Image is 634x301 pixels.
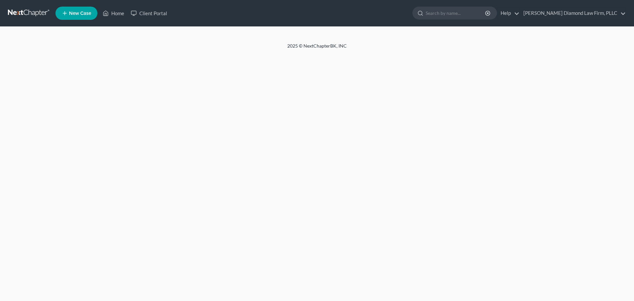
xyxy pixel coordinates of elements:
a: Help [497,7,519,19]
input: Search by name... [426,7,486,19]
span: New Case [69,11,91,16]
a: [PERSON_NAME] Diamond Law Firm, PLLC [520,7,626,19]
div: 2025 © NextChapterBK, INC [129,43,505,55]
a: Client Portal [127,7,170,19]
a: Home [99,7,127,19]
